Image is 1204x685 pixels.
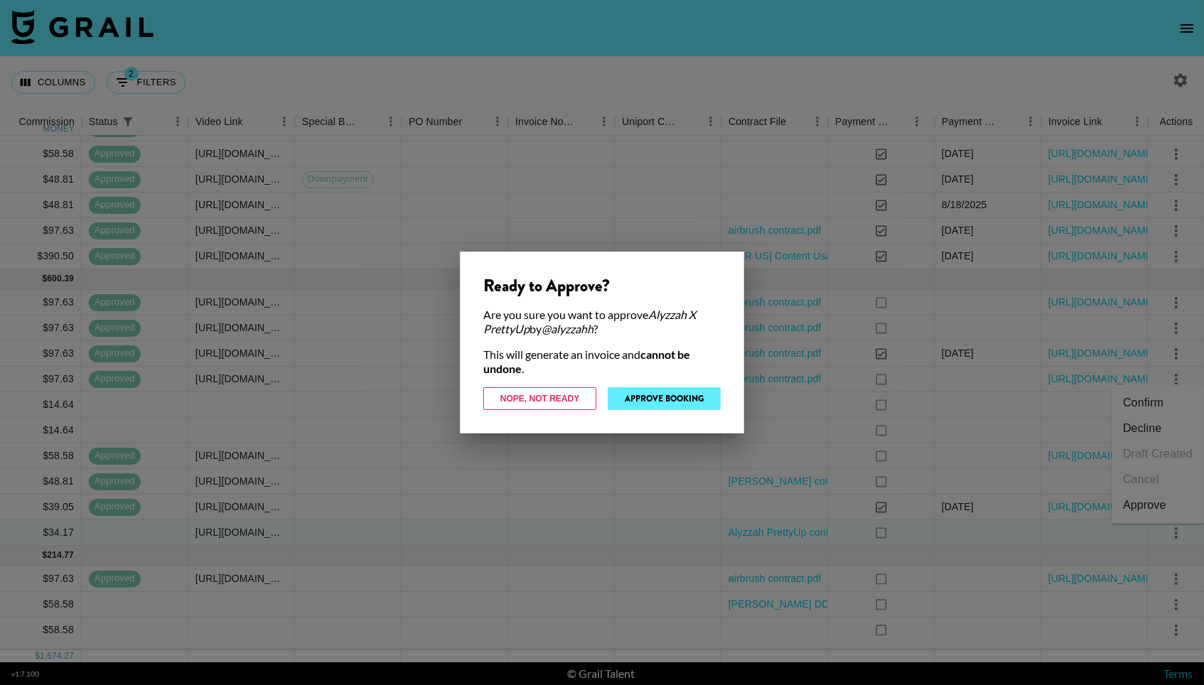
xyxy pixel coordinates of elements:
[483,347,721,376] div: This will generate an invoice and .
[483,387,596,410] button: Nope, Not Ready
[608,387,721,410] button: Approve Booking
[483,275,721,296] div: Ready to Approve?
[483,308,721,336] div: Are you sure you want to approve by ?
[483,308,696,335] em: Alyzzah X PrettyUp
[542,322,593,335] em: @ alyzzahh
[483,347,690,375] strong: cannot be undone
